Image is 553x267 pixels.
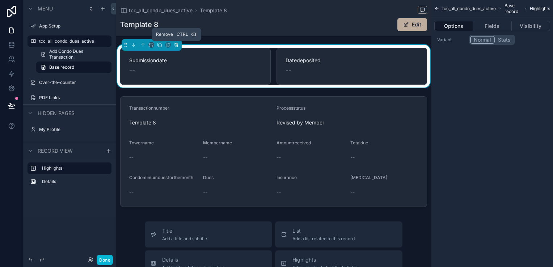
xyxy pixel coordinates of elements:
[292,236,355,242] span: Add a list related to this record
[162,236,207,242] span: Add a title and subtitle
[397,18,427,31] button: Edit
[36,62,111,73] a: Base record
[120,20,159,30] h1: Template 8
[162,256,225,263] span: Details
[200,7,227,14] a: Template 8
[473,21,511,31] button: Fields
[39,80,110,85] label: Over-the-counter
[162,227,207,234] span: Title
[49,48,107,60] span: Add Condo Dues Transaction
[39,127,110,132] label: My Profile
[470,36,495,44] button: Normal
[442,6,496,12] span: tcc_all_condo_dues_active
[42,165,106,171] label: Highlights
[38,5,53,12] span: Menu
[97,255,113,265] button: Done
[156,31,173,37] span: Remove
[39,38,107,44] label: tcc_all_condo_dues_active
[292,256,358,263] span: Highlights
[286,57,418,64] span: Datedeposited
[39,23,110,29] label: App Setup
[286,65,291,76] span: --
[129,7,193,14] span: tcc_all_condo_dues_active
[36,48,111,60] a: Add Condo Dues Transaction
[39,95,110,101] label: PDF Links
[437,37,466,43] label: Variant
[275,221,402,247] button: ListAdd a list related to this record
[129,65,135,76] span: --
[145,221,272,247] button: TitleAdd a title and subtitle
[530,6,550,12] span: Highlights
[42,179,109,185] label: Details
[23,159,116,195] div: scrollable content
[505,3,521,14] span: Base record
[434,21,473,31] button: Options
[495,36,514,44] button: Stats
[292,227,355,234] span: List
[129,57,262,64] span: Submissiondate
[38,147,73,154] span: Record view
[49,64,74,70] span: Base record
[176,31,189,38] span: Ctrl
[512,21,550,31] button: Visibility
[120,7,193,14] a: tcc_all_condo_dues_active
[38,110,75,117] span: Hidden pages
